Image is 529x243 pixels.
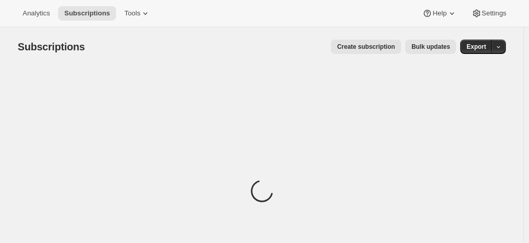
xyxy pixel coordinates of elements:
button: Settings [465,6,513,21]
span: Bulk updates [411,43,450,51]
button: Help [416,6,463,21]
button: Create subscription [331,40,401,54]
button: Subscriptions [58,6,116,21]
span: Settings [482,9,506,17]
span: Analytics [23,9,50,17]
span: Tools [124,9,140,17]
span: Help [432,9,446,17]
button: Bulk updates [405,40,456,54]
span: Export [466,43,486,51]
button: Analytics [16,6,56,21]
span: Subscriptions [64,9,110,17]
span: Subscriptions [18,41,85,52]
button: Export [460,40,492,54]
button: Tools [118,6,157,21]
span: Create subscription [337,43,395,51]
